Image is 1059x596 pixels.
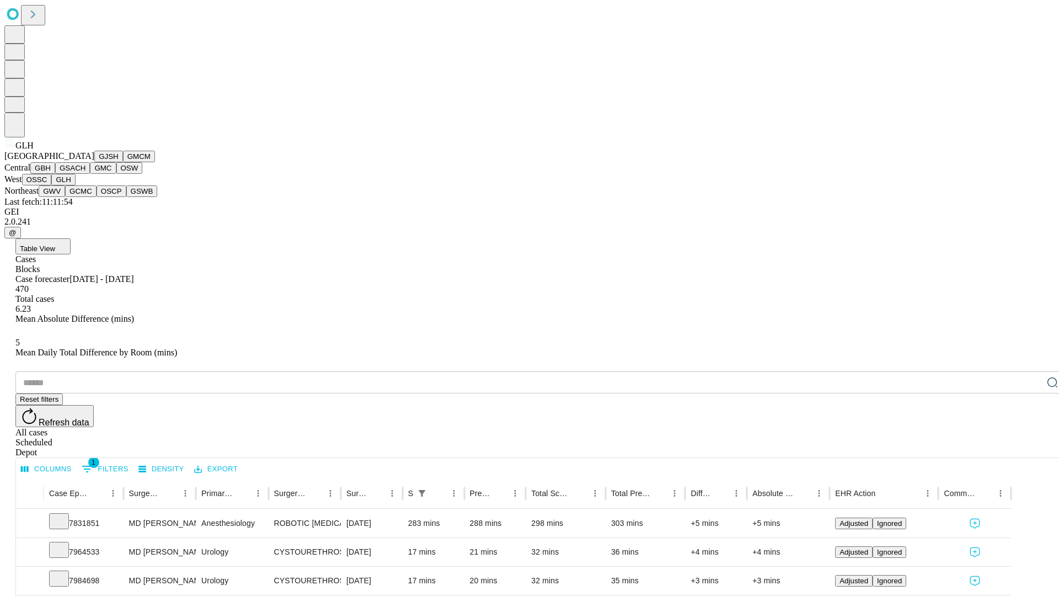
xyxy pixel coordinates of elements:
div: 2.0.241 [4,217,1055,227]
button: Refresh data [15,405,94,427]
button: Sort [90,486,105,501]
span: Ignored [877,519,902,528]
span: GLH [15,141,34,150]
button: Menu [507,486,523,501]
div: 21 mins [470,538,521,566]
button: GMCM [123,151,155,162]
span: [DATE] - [DATE] [69,274,133,284]
button: Menu [250,486,266,501]
button: Expand [22,543,38,562]
button: GJSH [94,151,123,162]
div: Total Scheduled Duration [531,489,571,498]
button: Ignored [873,546,906,558]
div: +5 mins [752,509,824,538]
button: Adjusted [835,575,873,587]
span: Mean Daily Total Difference by Room (mins) [15,348,177,357]
button: Export [191,461,240,478]
span: 1 [88,457,99,468]
button: Sort [235,486,250,501]
button: GSACH [55,162,90,174]
button: GWV [39,185,65,197]
div: 17 mins [408,538,459,566]
div: 36 mins [611,538,680,566]
div: MD [PERSON_NAME] Md [129,567,190,595]
button: Sort [977,486,993,501]
span: Case forecaster [15,274,69,284]
span: Reset filters [20,395,58,403]
div: +4 mins [691,538,741,566]
span: 5 [15,338,20,347]
button: Select columns [18,461,74,478]
button: Density [136,461,187,478]
button: Menu [993,486,1008,501]
button: GCMC [65,185,97,197]
div: GEI [4,207,1055,217]
div: Surgery Date [346,489,368,498]
div: 7831851 [49,509,118,538]
button: Sort [651,486,667,501]
span: Last fetch: 11:11:54 [4,197,73,206]
div: [DATE] [346,538,397,566]
button: Menu [446,486,462,501]
div: +3 mins [691,567,741,595]
span: Refresh data [39,418,89,427]
div: 7964533 [49,538,118,566]
div: 35 mins [611,567,680,595]
div: MD [PERSON_NAME] Md [129,538,190,566]
div: Case Epic Id [49,489,89,498]
button: Sort [876,486,892,501]
button: OSCP [97,185,126,197]
div: [DATE] [346,509,397,538]
button: Sort [492,486,507,501]
div: 288 mins [470,509,521,538]
button: Sort [572,486,587,501]
div: +5 mins [691,509,741,538]
button: GMC [90,162,116,174]
button: Menu [384,486,400,501]
button: Sort [307,486,323,501]
span: 6.23 [15,304,31,313]
button: @ [4,227,21,238]
span: @ [9,228,17,237]
div: 298 mins [531,509,600,538]
div: 283 mins [408,509,459,538]
button: Reset filters [15,393,63,405]
span: West [4,174,22,184]
span: Total cases [15,294,54,304]
div: Surgeon Name [129,489,161,498]
button: Expand [22,514,38,534]
button: Show filters [79,460,131,478]
button: Menu [323,486,338,501]
span: Northeast [4,186,39,195]
button: Menu [667,486,682,501]
button: GSWB [126,185,158,197]
div: Comments [944,489,976,498]
button: Menu [811,486,827,501]
button: Adjusted [835,518,873,529]
span: Adjusted [839,519,868,528]
button: Menu [587,486,603,501]
div: +4 mins [752,538,824,566]
div: Scheduled In Room Duration [408,489,413,498]
button: Ignored [873,575,906,587]
button: Expand [22,572,38,591]
div: Difference [691,489,712,498]
button: OSW [116,162,143,174]
div: 7984698 [49,567,118,595]
button: Sort [796,486,811,501]
div: Urology [201,567,263,595]
div: 32 mins [531,538,600,566]
button: OSSC [22,174,52,185]
button: Menu [105,486,121,501]
div: [DATE] [346,567,397,595]
div: 1 active filter [414,486,430,501]
div: ROBOTIC [MEDICAL_DATA] [MEDICAL_DATA] RETROPUBIC RADICAL [274,509,335,538]
button: Menu [920,486,935,501]
div: Predicted In Room Duration [470,489,491,498]
span: [GEOGRAPHIC_DATA] [4,151,94,161]
span: Central [4,163,30,172]
button: Ignored [873,518,906,529]
span: Adjusted [839,548,868,556]
div: Absolute Difference [752,489,795,498]
button: Sort [162,486,178,501]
